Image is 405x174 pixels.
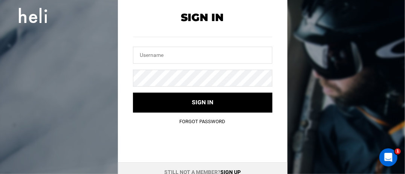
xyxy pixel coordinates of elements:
a: Forgot Password [180,119,226,124]
span: 1 [395,148,401,154]
input: Username [133,47,272,64]
button: Sign in [133,93,272,113]
h2: Sign In [133,12,272,23]
iframe: Intercom live chat [379,148,397,166]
